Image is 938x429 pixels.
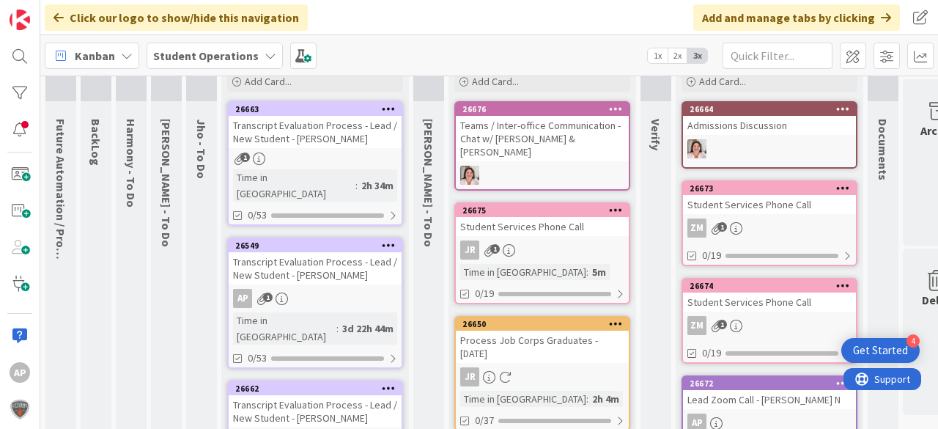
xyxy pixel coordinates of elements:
[10,10,30,30] img: Visit kanbanzone.com
[456,318,629,331] div: 26650
[233,169,355,202] div: Time in [GEOGRAPHIC_DATA]
[454,101,630,191] a: 26676Teams / Inter-office Communication - Chat w/ [PERSON_NAME] & [PERSON_NAME]EW
[690,104,856,114] div: 26664
[229,289,402,308] div: AP
[248,208,267,223] span: 0/53
[687,316,706,335] div: ZM
[687,219,706,238] div: ZM
[229,239,402,252] div: 26549
[683,103,856,116] div: 26664
[683,293,856,312] div: Student Services Phone Call
[159,119,174,247] span: Emilie - To Do
[233,312,336,345] div: Time in [GEOGRAPHIC_DATA]
[717,320,727,329] span: 1
[586,264,588,280] span: :
[690,183,856,194] div: 26673
[248,351,267,366] span: 0/53
[682,180,857,266] a: 26673Student Services Phone CallZM0/19
[227,101,403,226] a: 26663Transcript Evaluation Process - Lead / New Student - [PERSON_NAME]Time in [GEOGRAPHIC_DATA]:...
[456,241,629,260] div: JR
[460,391,586,407] div: Time in [GEOGRAPHIC_DATA]
[683,195,856,214] div: Student Services Phone Call
[456,166,629,185] div: EW
[682,278,857,364] a: 26674Student Services Phone CallZM0/19
[876,119,890,180] span: Documents
[693,4,900,31] div: Add and manage tabs by clicking
[841,338,920,363] div: Open Get Started checklist, remaining modules: 4
[687,139,706,158] img: EW
[723,43,832,69] input: Quick Filter...
[456,367,629,386] div: JR
[683,377,856,390] div: 26672
[89,119,103,166] span: BackLog
[229,103,402,148] div: 26663Transcript Evaluation Process - Lead / New Student - [PERSON_NAME]
[153,48,259,63] b: Student Operations
[490,244,500,254] span: 1
[456,103,629,161] div: 26676Teams / Inter-office Communication - Chat w/ [PERSON_NAME] & [PERSON_NAME]
[229,116,402,148] div: Transcript Evaluation Process - Lead / New Student - [PERSON_NAME]
[10,399,30,419] img: avatar
[233,289,252,308] div: AP
[699,75,746,88] span: Add Card...
[683,219,856,238] div: ZM
[235,384,402,394] div: 26662
[263,293,273,302] span: 1
[586,391,588,407] span: :
[53,119,68,318] span: Future Automation / Process Building
[687,48,707,63] span: 3x
[456,217,629,236] div: Student Services Phone Call
[229,252,402,285] div: Transcript Evaluation Process - Lead / New Student - [PERSON_NAME]
[229,103,402,116] div: 26663
[240,153,250,162] span: 1
[456,318,629,363] div: 26650Process Job Corps Graduates - [DATE]
[682,101,857,169] a: 26664Admissions DiscussionEW
[339,320,397,337] div: 3d 22h 44m
[683,390,856,409] div: Lead Zoom Call - [PERSON_NAME] N
[668,48,687,63] span: 2x
[683,116,856,135] div: Admissions Discussion
[683,279,856,293] div: 26674
[454,202,630,304] a: 26675Student Services Phone CallJRTime in [GEOGRAPHIC_DATA]:5m0/19
[690,378,856,389] div: 26672
[649,119,663,150] span: Verify
[75,47,115,65] span: Kanban
[683,377,856,409] div: 26672Lead Zoom Call - [PERSON_NAME] N
[245,75,292,88] span: Add Card...
[906,334,920,348] div: 4
[227,238,403,369] a: 26549Transcript Evaluation Process - Lead / New Student - [PERSON_NAME]APTime in [GEOGRAPHIC_DATA...
[460,264,586,280] div: Time in [GEOGRAPHIC_DATA]
[472,75,519,88] span: Add Card...
[355,177,358,194] span: :
[421,119,436,247] span: Zaida - To Do
[588,264,610,280] div: 5m
[456,204,629,217] div: 26675
[456,331,629,363] div: Process Job Corps Graduates - [DATE]
[229,239,402,285] div: 26549Transcript Evaluation Process - Lead / New Student - [PERSON_NAME]
[45,4,308,31] div: Click our logo to show/hide this navigation
[456,103,629,116] div: 26676
[462,205,629,216] div: 26675
[456,116,629,161] div: Teams / Inter-office Communication - Chat w/ [PERSON_NAME] & [PERSON_NAME]
[235,241,402,251] div: 26549
[460,166,479,185] img: EW
[229,382,402,395] div: 26662
[194,119,209,179] span: Jho - To Do
[853,343,908,358] div: Get Started
[683,182,856,195] div: 26673
[10,362,30,383] div: AP
[124,119,139,208] span: Harmony - To Do
[690,281,856,291] div: 26674
[717,222,727,232] span: 1
[683,103,856,135] div: 26664Admissions Discussion
[460,367,479,386] div: JR
[235,104,402,114] div: 26663
[475,413,494,428] span: 0/37
[648,48,668,63] span: 1x
[683,182,856,214] div: 26673Student Services Phone Call
[475,286,494,301] span: 0/19
[31,2,67,20] span: Support
[683,279,856,312] div: 26674Student Services Phone Call
[358,177,397,194] div: 2h 34m
[460,241,479,260] div: JR
[456,204,629,236] div: 26675Student Services Phone Call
